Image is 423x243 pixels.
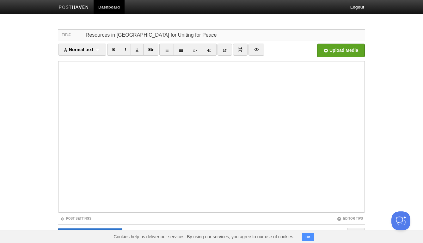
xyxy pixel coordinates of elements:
[120,44,131,56] a: I
[302,233,314,241] button: OK
[58,30,84,40] label: Title
[63,47,93,52] span: Normal text
[60,217,91,220] a: Post Settings
[131,44,144,56] a: U
[107,230,301,243] span: Cookies help us deliver our services. By using our services, you agree to our use of cookies.
[107,44,120,56] a: B
[143,44,159,56] a: Str
[337,217,363,220] a: Editor Tips
[238,47,242,52] img: pagebreak-icon.png
[148,47,154,52] del: Str
[59,5,89,10] img: Posthaven-bar
[391,211,410,230] iframe: Help Scout Beacon - Open
[248,44,264,56] a: </>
